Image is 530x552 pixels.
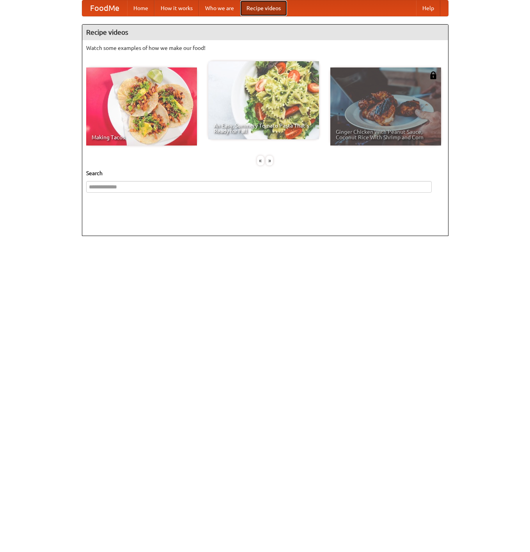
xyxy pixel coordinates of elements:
a: An Easy, Summery Tomato Pasta That's Ready for Fall [208,61,319,139]
a: FoodMe [82,0,127,16]
span: Making Tacos [92,135,191,140]
a: Who we are [199,0,240,16]
h5: Search [86,169,444,177]
a: How it works [154,0,199,16]
a: Making Tacos [86,67,197,146]
div: « [257,156,264,165]
div: » [266,156,273,165]
a: Home [127,0,154,16]
a: Help [416,0,440,16]
a: Recipe videos [240,0,287,16]
h4: Recipe videos [82,25,448,40]
p: Watch some examples of how we make our food! [86,44,444,52]
span: An Easy, Summery Tomato Pasta That's Ready for Fall [214,123,314,134]
img: 483408.png [429,71,437,79]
